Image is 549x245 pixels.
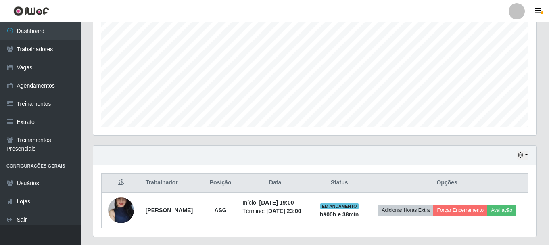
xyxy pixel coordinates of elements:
button: Forçar Encerramento [433,205,487,216]
th: Status [313,174,366,193]
time: [DATE] 23:00 [266,208,301,214]
li: Início: [242,199,308,207]
th: Trabalhador [141,174,203,193]
strong: ASG [214,207,226,214]
strong: [PERSON_NAME] [146,207,193,214]
time: [DATE] 19:00 [259,199,294,206]
strong: há 00 h e 38 min [320,211,359,218]
button: Avaliação [487,205,516,216]
th: Opções [366,174,528,193]
th: Posição [203,174,238,193]
img: 1713319279293.jpeg [108,182,134,239]
span: EM ANDAMENTO [320,203,359,209]
img: CoreUI Logo [13,6,49,16]
button: Adicionar Horas Extra [378,205,433,216]
th: Data [238,174,313,193]
li: Término: [242,207,308,216]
